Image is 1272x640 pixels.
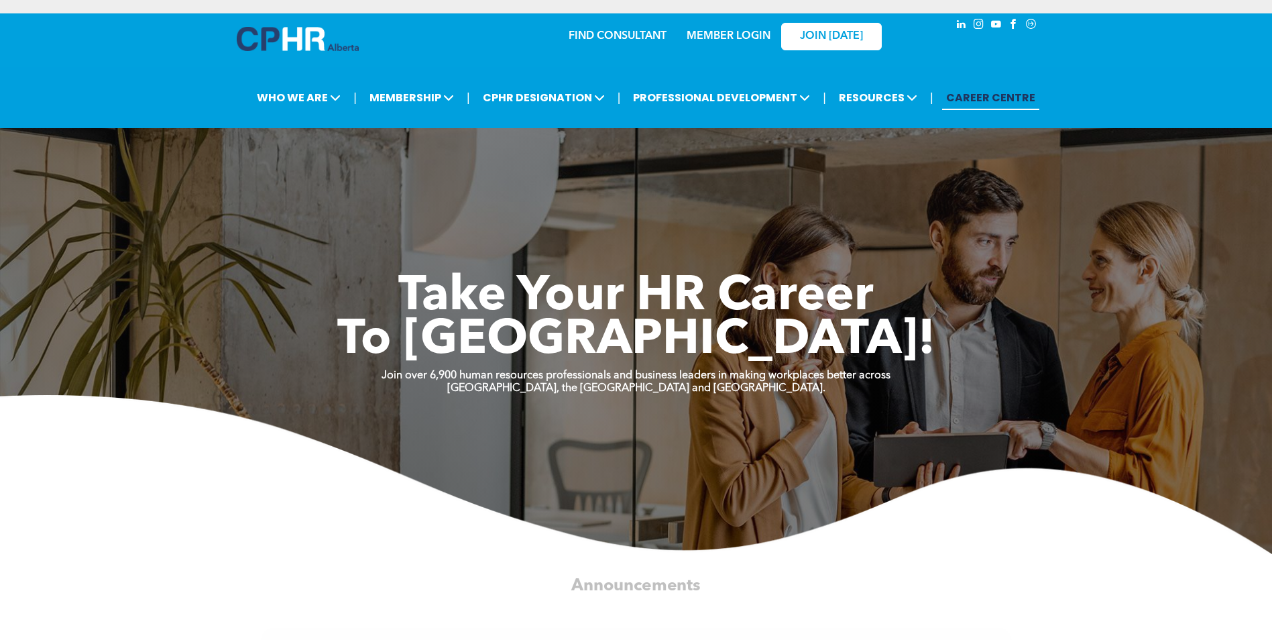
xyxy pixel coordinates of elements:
span: Announcements [571,578,700,594]
li: | [618,84,621,111]
a: Social network [1024,17,1039,35]
a: facebook [1006,17,1021,35]
li: | [353,84,357,111]
strong: [GEOGRAPHIC_DATA], the [GEOGRAPHIC_DATA] and [GEOGRAPHIC_DATA]. [447,383,825,394]
a: linkedin [954,17,969,35]
a: youtube [989,17,1004,35]
span: To [GEOGRAPHIC_DATA]! [337,317,935,365]
a: instagram [972,17,986,35]
img: A blue and white logo for cp alberta [237,27,359,51]
a: MEMBER LOGIN [687,31,770,42]
span: WHO WE ARE [253,85,345,110]
strong: Join over 6,900 human resources professionals and business leaders in making workplaces better ac... [382,370,890,381]
span: CPHR DESIGNATION [479,85,609,110]
li: | [823,84,826,111]
span: MEMBERSHIP [365,85,458,110]
li: | [467,84,470,111]
span: PROFESSIONAL DEVELOPMENT [629,85,814,110]
li: | [930,84,933,111]
span: Take Your HR Career [398,273,874,321]
span: RESOURCES [835,85,921,110]
a: FIND CONSULTANT [569,31,667,42]
span: JOIN [DATE] [800,30,863,43]
a: CAREER CENTRE [942,85,1039,110]
a: JOIN [DATE] [781,23,882,50]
